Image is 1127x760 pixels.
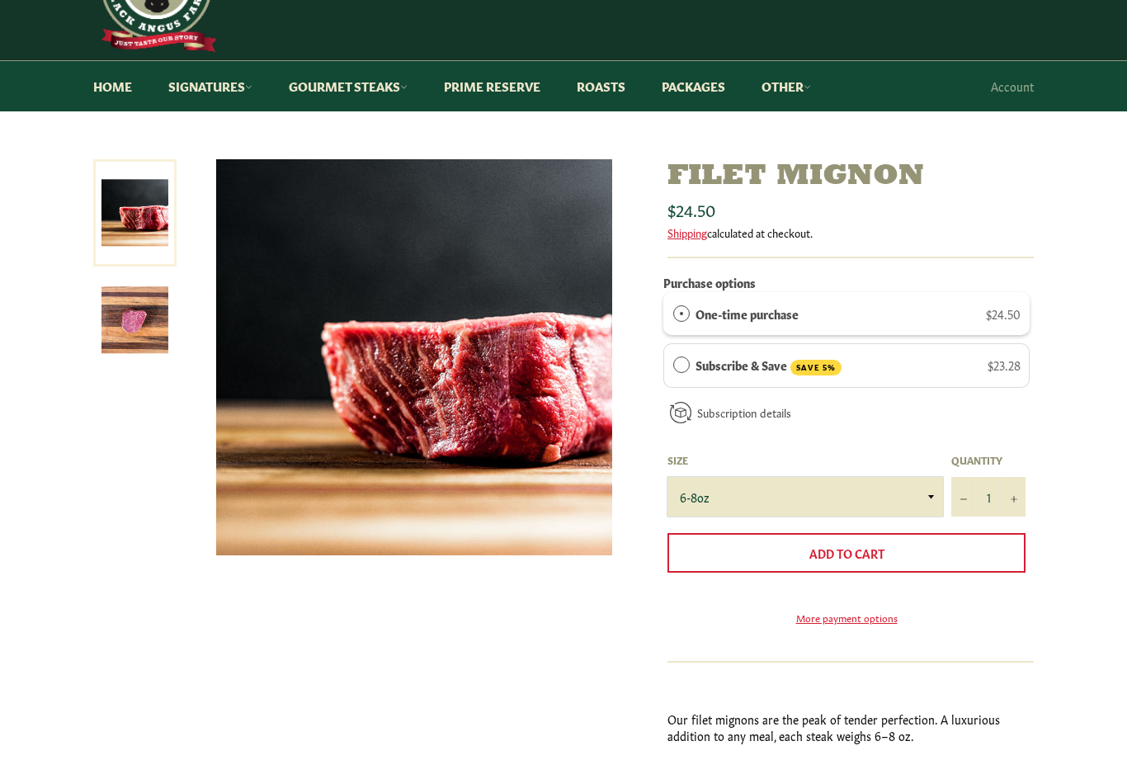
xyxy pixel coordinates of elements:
[216,160,612,556] img: Filet Mignon
[988,357,1021,374] span: $23.28
[667,534,1026,574] button: Add to Cart
[809,545,884,562] span: Add to Cart
[790,361,842,376] span: SAVE 5%
[152,62,269,112] a: Signatures
[673,305,690,323] div: One-time purchase
[101,287,168,354] img: Filet Mignon
[645,62,742,112] a: Packages
[667,226,1034,241] div: calculated at checkout.
[696,356,842,376] label: Subscribe & Save
[983,63,1042,111] a: Account
[986,306,1021,323] span: $24.50
[745,62,828,112] a: Other
[951,454,1026,468] label: Quantity
[667,712,1034,744] p: Our filet mignons are the peak of tender perfection. A luxurious addition to any meal, each steak...
[667,454,943,468] label: Size
[667,225,707,241] a: Shipping
[560,62,642,112] a: Roasts
[427,62,557,112] a: Prime Reserve
[667,198,715,221] span: $24.50
[77,62,149,112] a: Home
[696,305,799,323] label: One-time purchase
[272,62,424,112] a: Gourmet Steaks
[673,356,690,375] div: Subscribe & Save
[1001,478,1026,517] button: Increase item quantity by one
[663,275,756,291] label: Purchase options
[667,611,1026,625] a: More payment options
[951,478,976,517] button: Reduce item quantity by one
[667,160,1034,196] h1: Filet Mignon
